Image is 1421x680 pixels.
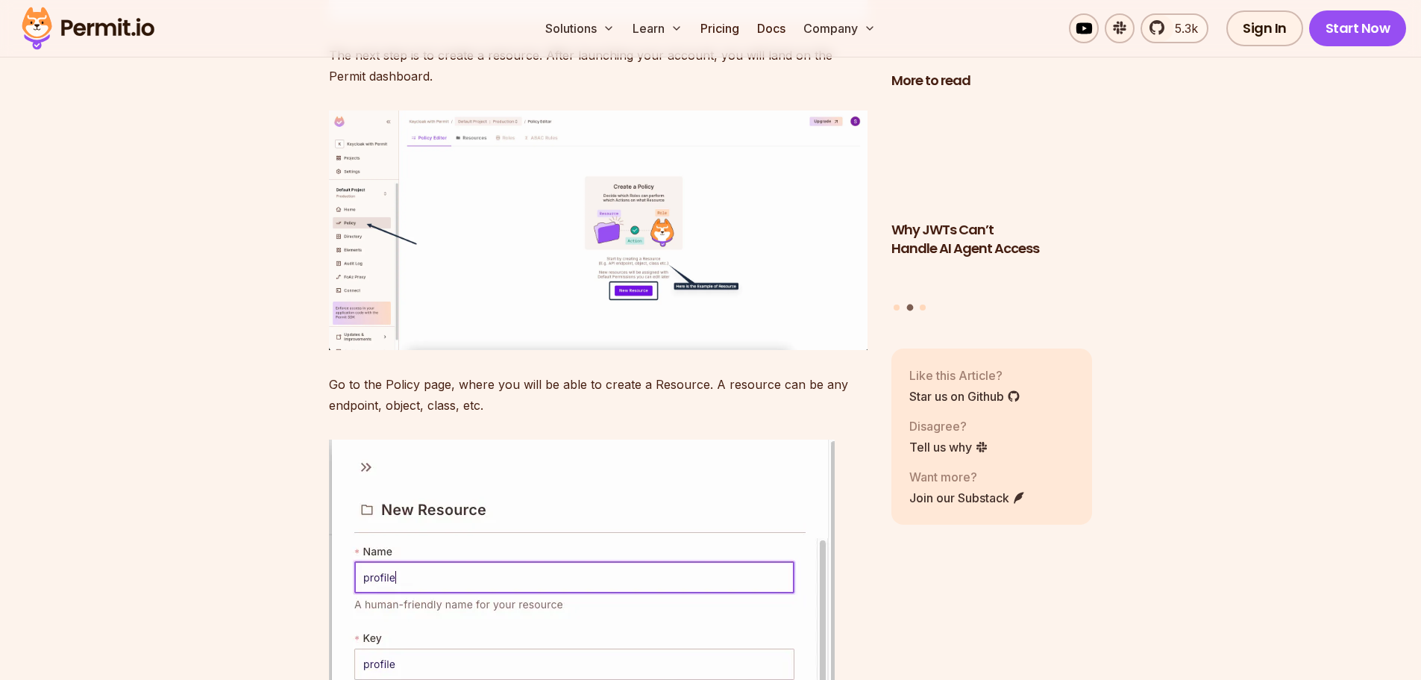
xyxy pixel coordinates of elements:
button: Learn [627,13,688,43]
a: Join our Substack [909,489,1026,507]
button: Solutions [539,13,621,43]
p: Like this Article? [909,366,1020,384]
span: 5.3k [1166,19,1198,37]
p: Disagree? [909,417,988,435]
a: 5.3k [1141,13,1208,43]
button: Go to slide 1 [894,305,900,311]
h3: Why JWTs Can’t Handle AI Agent Access [891,221,1093,258]
a: Start Now [1309,10,1407,46]
img: Why JWTs Can’t Handle AI Agent Access [891,99,1093,213]
img: image.png [329,110,868,350]
a: Docs [751,13,791,43]
h2: More to read [891,72,1093,90]
a: Tell us why [909,438,988,456]
img: Permit logo [15,3,161,54]
button: Go to slide 2 [906,305,913,311]
p: Go to the Policy page, where you will be able to create a Resource. A resource can be any endpoin... [329,374,868,416]
p: The next step is to create a resource. After launching your account, you will land on the Permit ... [329,45,868,87]
div: Posts [891,99,1093,314]
li: 2 of 3 [891,99,1093,296]
a: Sign In [1226,10,1303,46]
a: Pricing [694,13,745,43]
button: Company [797,13,882,43]
p: Want more? [909,468,1026,486]
a: Star us on Github [909,387,1020,405]
button: Go to slide 3 [920,305,926,311]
